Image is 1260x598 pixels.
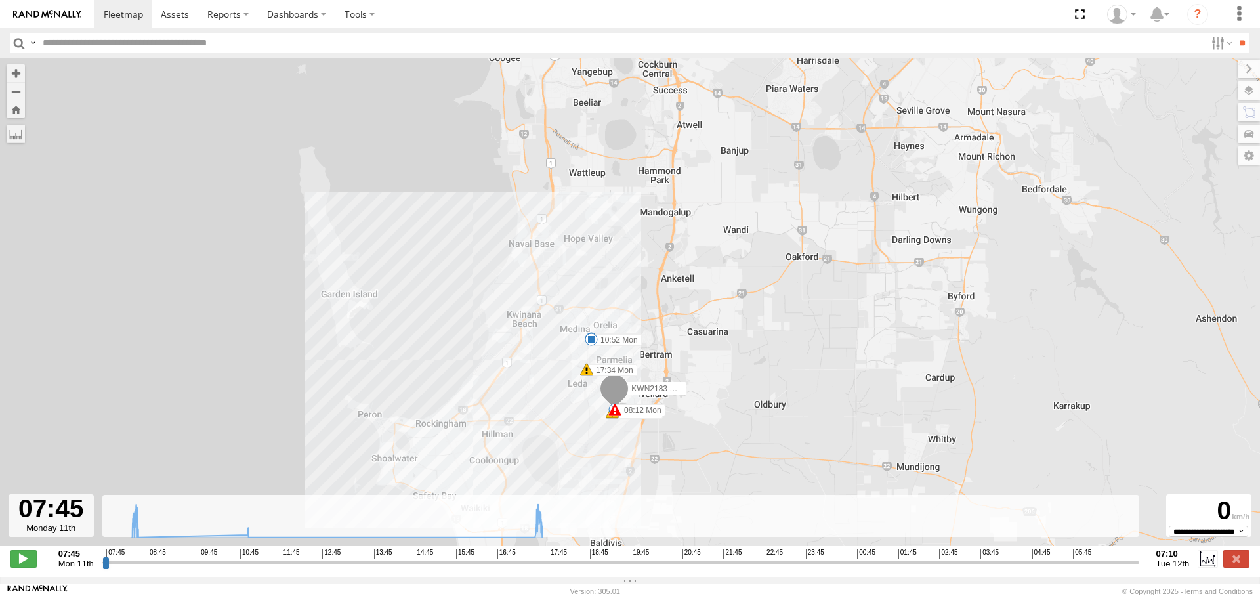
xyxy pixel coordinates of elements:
[282,549,300,559] span: 11:45
[28,33,38,53] label: Search Query
[631,384,728,393] span: KWN2183 Waste Education
[857,549,875,559] span: 00:45
[591,333,642,345] label: 08:21 Mon
[322,549,341,559] span: 12:45
[13,10,81,19] img: rand-logo.svg
[1206,33,1234,53] label: Search Filter Options
[765,549,783,559] span: 22:45
[1223,550,1249,567] label: Close
[1102,5,1141,24] div: Andrew Fisher
[1168,496,1249,526] div: 0
[199,549,217,559] span: 09:45
[1073,549,1091,559] span: 05:45
[1238,146,1260,165] label: Map Settings
[58,549,94,559] strong: 07:45
[7,100,25,118] button: Zoom Home
[1156,549,1190,559] strong: 07:10
[612,407,663,419] label: 17:38 Mon
[7,82,25,100] button: Zoom out
[631,549,649,559] span: 19:45
[615,404,665,416] label: 08:12 Mon
[723,549,742,559] span: 21:45
[240,549,259,559] span: 10:45
[1187,4,1208,25] i: ?
[591,334,642,346] label: 10:52 Mon
[106,549,125,559] span: 07:45
[148,549,166,559] span: 08:45
[980,549,999,559] span: 03:45
[7,585,68,598] a: Visit our Website
[549,549,567,559] span: 17:45
[10,550,37,567] label: Play/Stop
[497,549,516,559] span: 16:45
[58,559,94,568] span: Mon 11th Aug 2025
[456,549,474,559] span: 15:45
[682,549,701,559] span: 20:45
[898,549,917,559] span: 01:45
[374,549,392,559] span: 13:45
[7,125,25,143] label: Measure
[1183,587,1253,595] a: Terms and Conditions
[1122,587,1253,595] div: © Copyright 2025 -
[1156,559,1190,568] span: Tue 12th Aug 2025
[570,587,620,595] div: Version: 305.01
[590,549,608,559] span: 18:45
[415,549,433,559] span: 14:45
[587,364,637,376] label: 17:34 Mon
[1032,549,1051,559] span: 04:45
[939,549,957,559] span: 02:45
[7,64,25,82] button: Zoom in
[806,549,824,559] span: 23:45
